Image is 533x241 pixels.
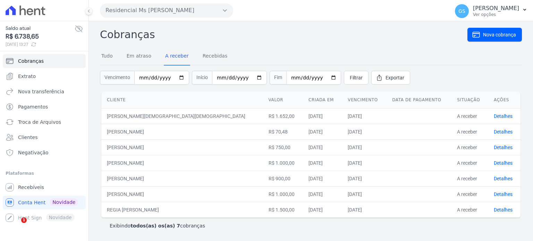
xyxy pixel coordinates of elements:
td: [PERSON_NAME] [101,171,263,186]
a: Troca de Arquivos [3,115,86,129]
span: Novidade [50,198,78,206]
a: Detalhes [494,113,513,119]
td: R$ 750,00 [263,139,303,155]
span: 1 [21,217,27,223]
a: Nova cobrança [467,28,522,42]
td: R$ 1.000,00 [263,155,303,171]
a: Em atraso [125,48,153,66]
span: Extrato [18,73,36,80]
a: A receber [164,48,190,66]
td: A receber [451,139,488,155]
span: R$ 6.738,65 [6,32,75,41]
td: [DATE] [303,186,342,202]
a: Detalhes [494,207,513,213]
th: Situação [451,92,488,109]
th: Cliente [101,92,263,109]
td: [DATE] [303,171,342,186]
p: Exibindo cobranças [110,222,205,229]
span: Pagamentos [18,103,48,110]
td: R$ 1.500,00 [263,202,303,217]
a: Recebidas [201,48,229,66]
a: Nova transferência [3,85,86,98]
a: Detalhes [494,160,513,166]
span: Exportar [386,74,404,81]
a: Extrato [3,69,86,83]
button: Residencial Ms [PERSON_NAME] [100,3,233,17]
span: Vencimento [100,71,134,85]
td: REGIA [PERSON_NAME] [101,202,263,217]
a: Filtrar [344,71,369,85]
a: Detalhes [494,176,513,181]
span: Início [192,71,212,85]
th: Ações [488,92,521,109]
td: [PERSON_NAME][DEMOGRAPHIC_DATA][DEMOGRAPHIC_DATA] [101,108,263,124]
a: Conta Hent Novidade [3,196,86,209]
td: R$ 900,00 [263,171,303,186]
td: A receber [451,171,488,186]
td: [DATE] [303,202,342,217]
div: Plataformas [6,169,83,178]
td: [PERSON_NAME] [101,139,263,155]
td: [DATE] [303,108,342,124]
a: Cobranças [3,54,86,68]
span: Troca de Arquivos [18,119,61,126]
td: [DATE] [303,155,342,171]
td: R$ 1.000,00 [263,186,303,202]
p: [PERSON_NAME] [473,5,519,12]
td: [DATE] [342,202,387,217]
a: Exportar [371,71,410,85]
span: GS [458,9,465,14]
a: Detalhes [494,145,513,150]
nav: Sidebar [6,54,83,225]
button: GS [PERSON_NAME] Ver opções [449,1,533,21]
td: [DATE] [342,171,387,186]
span: [DATE] 13:27 [6,41,75,48]
a: Detalhes [494,191,513,197]
td: [DATE] [342,186,387,202]
iframe: Intercom live chat [7,217,24,234]
td: A receber [451,155,488,171]
a: Tudo [100,48,114,66]
span: Nova transferência [18,88,64,95]
span: Negativação [18,149,49,156]
p: Ver opções [473,12,519,17]
a: Clientes [3,130,86,144]
span: Fim [270,71,286,85]
td: A receber [451,202,488,217]
td: A receber [451,108,488,124]
td: [PERSON_NAME] [101,186,263,202]
a: Detalhes [494,129,513,135]
th: Data de pagamento [387,92,451,109]
td: [PERSON_NAME] [101,155,263,171]
span: Cobranças [18,58,44,64]
td: R$ 1.652,00 [263,108,303,124]
td: A receber [451,124,488,139]
td: [DATE] [303,139,342,155]
span: Conta Hent [18,199,45,206]
td: [DATE] [342,108,387,124]
a: Pagamentos [3,100,86,114]
td: R$ 70,48 [263,124,303,139]
a: Negativação [3,146,86,160]
th: Vencimento [342,92,387,109]
th: Criada em [303,92,342,109]
td: [DATE] [342,124,387,139]
td: [DATE] [303,124,342,139]
td: A receber [451,186,488,202]
span: Saldo atual [6,25,75,32]
span: Clientes [18,134,37,141]
span: Filtrar [350,74,363,81]
b: todos(as) os(as) 7 [130,223,180,229]
h2: Cobranças [100,27,467,42]
td: [PERSON_NAME] [101,124,263,139]
a: Recebíveis [3,180,86,194]
th: Valor [263,92,303,109]
td: [DATE] [342,155,387,171]
td: [DATE] [342,139,387,155]
span: Nova cobrança [483,31,516,38]
span: Recebíveis [18,184,44,191]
